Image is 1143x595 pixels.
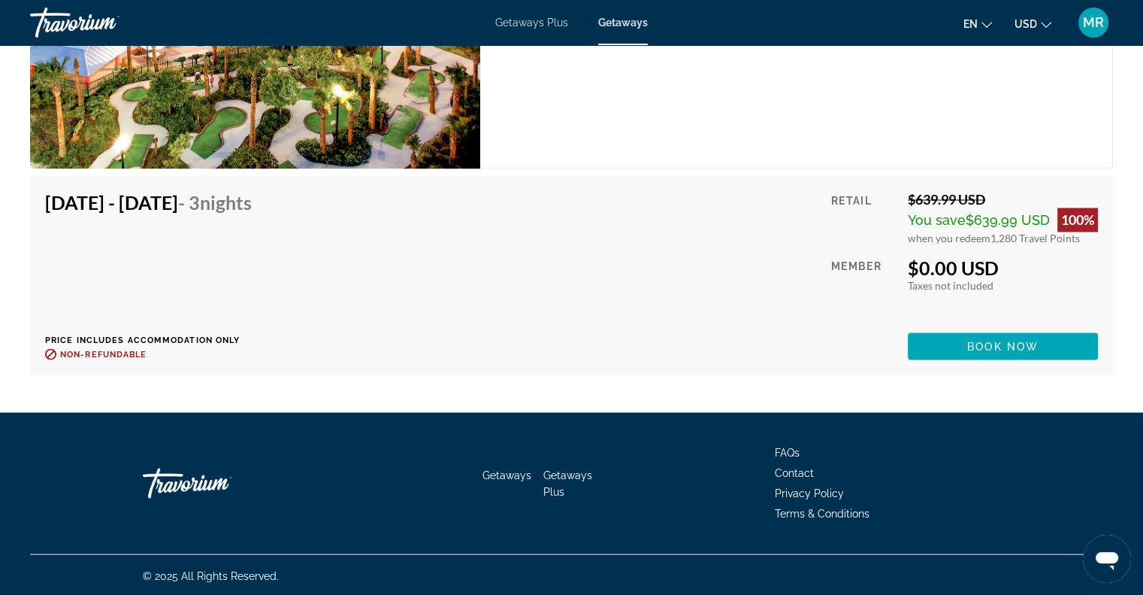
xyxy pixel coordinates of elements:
[598,17,648,29] a: Getaways
[143,569,279,581] span: © 2025 All Rights Reserved.
[1057,208,1098,232] div: 100%
[967,340,1039,352] span: Book now
[775,507,869,519] a: Terms & Conditions
[990,232,1080,244] span: 1,280 Travel Points
[45,191,252,214] h4: [DATE] - [DATE]
[963,13,992,35] button: Change language
[482,469,531,481] a: Getaways
[30,3,180,42] a: Travorium
[1083,535,1131,583] iframe: Button to launch messaging window
[775,446,800,458] a: FAQs
[178,191,252,214] span: - 3
[908,232,990,244] span: when you redeem
[908,332,1098,360] button: Book now
[775,466,814,478] a: Contact
[543,469,592,497] a: Getaways Plus
[495,17,568,29] a: Getaways Plus
[200,191,252,214] span: Nights
[908,191,1098,208] div: $639.99 USD
[1014,13,1051,35] button: Change currency
[963,18,978,30] span: en
[908,278,993,291] span: Taxes not included
[143,460,293,505] a: Go Home
[1014,18,1037,30] span: USD
[831,256,897,321] div: Member
[966,212,1050,228] span: $639.99 USD
[1074,7,1113,38] button: User Menu
[775,487,844,499] a: Privacy Policy
[831,191,897,244] div: Retail
[60,349,147,359] span: Non-refundable
[908,256,1098,278] div: $0.00 USD
[908,212,966,228] span: You save
[1083,15,1104,30] span: MR
[45,335,263,345] p: Price includes accommodation only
